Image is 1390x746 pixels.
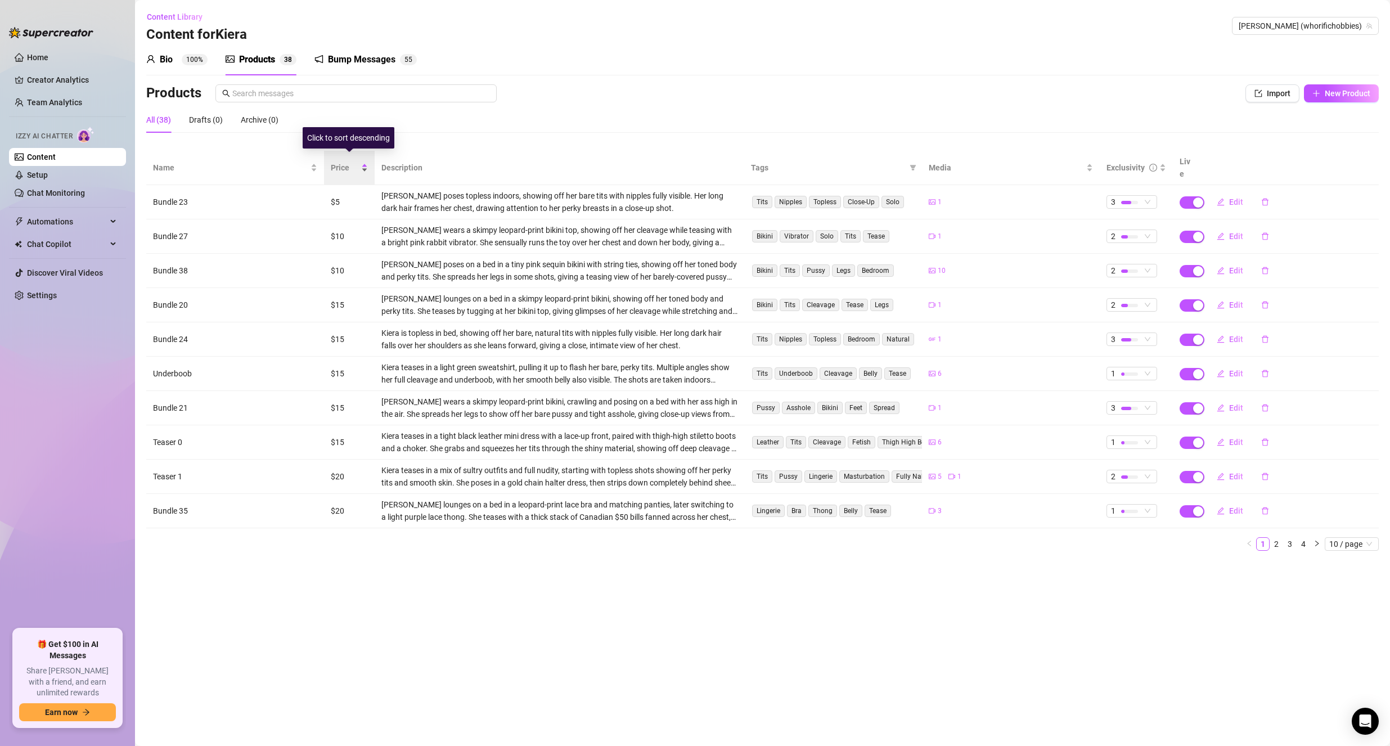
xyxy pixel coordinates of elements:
[1229,197,1243,206] span: Edit
[280,54,296,65] sup: 38
[1310,537,1324,551] li: Next Page
[1111,505,1115,517] span: 1
[938,334,942,345] span: 1
[744,151,922,185] th: Tags
[381,327,737,352] div: Kiera is topless in bed, showing off her bare, natural tits with nipples fully visible. Her long ...
[15,217,24,226] span: thunderbolt
[1254,89,1262,97] span: import
[820,367,857,380] span: Cleavage
[15,240,22,248] img: Chat Copilot
[1217,473,1225,480] span: edit
[146,219,324,254] td: Bundle 27
[324,460,375,494] td: $20
[288,56,292,64] span: 8
[843,196,879,208] span: Close-Up
[1208,262,1252,280] button: Edit
[1217,370,1225,378] span: edit
[752,436,784,448] span: Leather
[882,333,914,345] span: Natural
[27,268,103,277] a: Discover Viral Videos
[1261,335,1269,343] span: delete
[400,54,417,65] sup: 55
[1261,232,1269,240] span: delete
[1208,227,1252,245] button: Edit
[77,127,95,143] img: AI Chatter
[1208,296,1252,314] button: Edit
[381,396,737,420] div: [PERSON_NAME] wears a skimpy leopard-print bikini, crawling and posing on a bed with her ass high...
[881,196,904,208] span: Solo
[146,8,212,26] button: Content Library
[809,196,841,208] span: Topless
[27,188,85,197] a: Chat Monitoring
[27,235,107,253] span: Chat Copilot
[938,437,942,448] span: 6
[839,505,862,517] span: Belly
[802,299,839,311] span: Cleavage
[910,164,916,171] span: filter
[938,300,942,311] span: 1
[328,53,395,66] div: Bump Messages
[938,197,942,208] span: 1
[922,151,1100,185] th: Media
[1111,367,1115,380] span: 1
[303,127,394,149] div: Click to sort descending
[1325,89,1370,98] span: New Product
[27,170,48,179] a: Setup
[1261,473,1269,480] span: delete
[1252,365,1278,383] button: delete
[1352,708,1379,735] div: Open Intercom Messenger
[27,71,117,89] a: Creator Analytics
[45,708,78,717] span: Earn now
[1252,468,1278,486] button: delete
[804,470,837,483] span: Lingerie
[1229,300,1243,309] span: Edit
[1229,403,1243,412] span: Edit
[1261,438,1269,446] span: delete
[375,151,744,185] th: Description
[1313,540,1320,547] span: right
[381,361,737,386] div: Kiera teases in a light green sweatshirt, pulling it up to flash her bare, perky tits. Multiple a...
[859,367,882,380] span: Belly
[845,402,867,414] span: Feet
[752,470,772,483] span: Tits
[324,357,375,391] td: $15
[1252,399,1278,417] button: delete
[878,436,939,448] span: Thigh High Boots
[1173,151,1201,185] th: Live
[929,302,935,308] span: video-camera
[1217,232,1225,240] span: edit
[775,367,817,380] span: Underboob
[751,161,905,174] span: Tags
[1270,538,1283,550] a: 2
[752,264,777,277] span: Bikini
[27,291,57,300] a: Settings
[1256,537,1270,551] li: 1
[782,402,815,414] span: Asshole
[146,494,324,528] td: Bundle 35
[1229,472,1243,481] span: Edit
[929,405,935,411] span: video-camera
[16,131,73,142] span: Izzy AI Chatter
[1261,267,1269,275] span: delete
[752,367,772,380] span: Tits
[381,190,737,214] div: [PERSON_NAME] poses topless indoors, showing off her bare tits with nipples fully visible. Her lo...
[27,98,82,107] a: Team Analytics
[752,333,772,345] span: Tits
[19,703,116,721] button: Earn nowarrow-right
[1229,438,1243,447] span: Edit
[1252,330,1278,348] button: delete
[929,267,935,274] span: picture
[1243,537,1256,551] button: left
[1217,335,1225,343] span: edit
[9,27,93,38] img: logo-BBDzfeDw.svg
[146,460,324,494] td: Teaser 1
[1229,335,1243,344] span: Edit
[1217,301,1225,309] span: edit
[82,708,90,716] span: arrow-right
[1111,196,1115,208] span: 3
[870,299,893,311] span: Legs
[1283,537,1297,551] li: 3
[808,505,837,517] span: Thong
[1229,266,1243,275] span: Edit
[27,53,48,62] a: Home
